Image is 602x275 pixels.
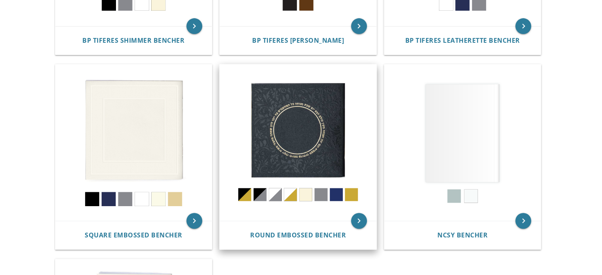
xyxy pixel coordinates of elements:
[85,231,182,239] span: Square Embossed Bencher
[405,36,520,45] span: BP Tiferes Leatherette Bencher
[186,213,202,229] a: keyboard_arrow_right
[82,37,184,44] a: BP Tiferes Shimmer Bencher
[384,64,541,221] img: NCSY Bencher
[252,36,344,45] span: BP Tiferes [PERSON_NAME]
[437,231,488,239] a: NCSY Bencher
[85,231,182,239] a: Square Embossed Bencher
[351,213,367,229] a: keyboard_arrow_right
[252,37,344,44] a: BP Tiferes [PERSON_NAME]
[515,213,531,229] a: keyboard_arrow_right
[405,37,520,44] a: BP Tiferes Leatherette Bencher
[250,231,346,239] a: Round Embossed Bencher
[515,18,531,34] a: keyboard_arrow_right
[55,64,212,221] img: Square Embossed Bencher
[437,231,488,239] span: NCSY Bencher
[250,231,346,239] span: Round Embossed Bencher
[186,18,202,34] a: keyboard_arrow_right
[82,36,184,45] span: BP Tiferes Shimmer Bencher
[351,18,367,34] a: keyboard_arrow_right
[220,64,376,221] img: Round Embossed Bencher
